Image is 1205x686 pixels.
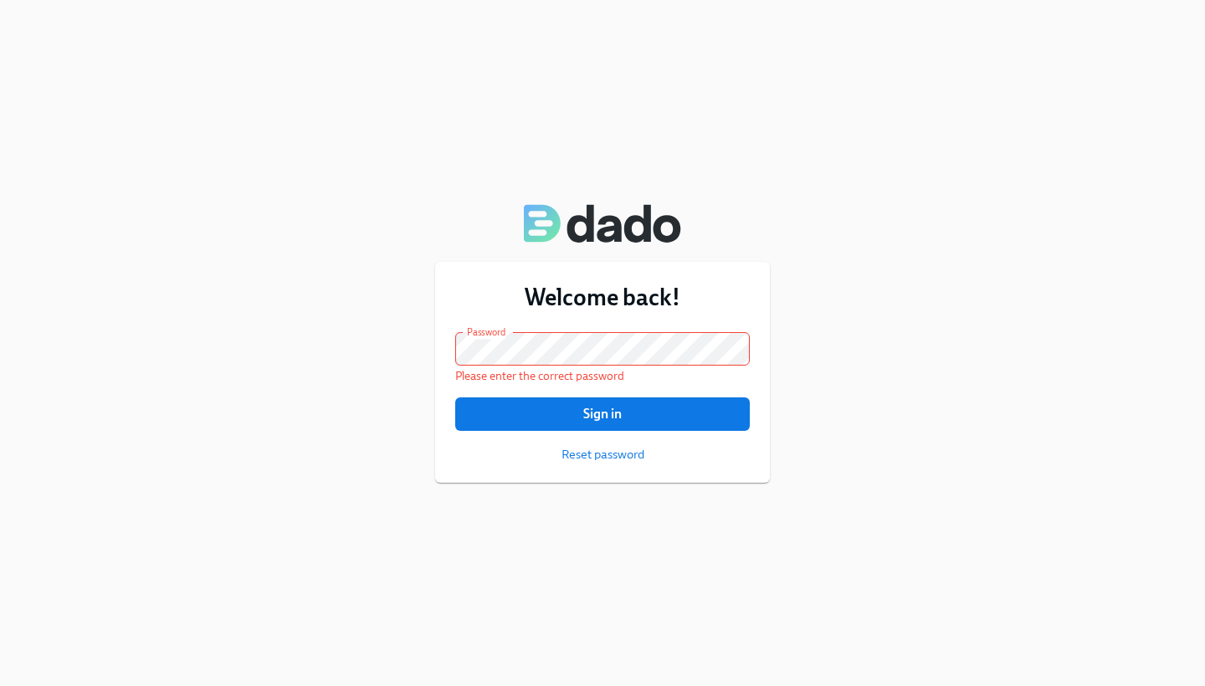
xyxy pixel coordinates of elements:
[455,397,750,431] button: Sign in
[561,446,644,463] button: Reset password
[467,406,738,422] span: Sign in
[524,203,681,243] img: Dado
[455,282,750,312] h3: Welcome back!
[455,368,750,384] p: Please enter the correct password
